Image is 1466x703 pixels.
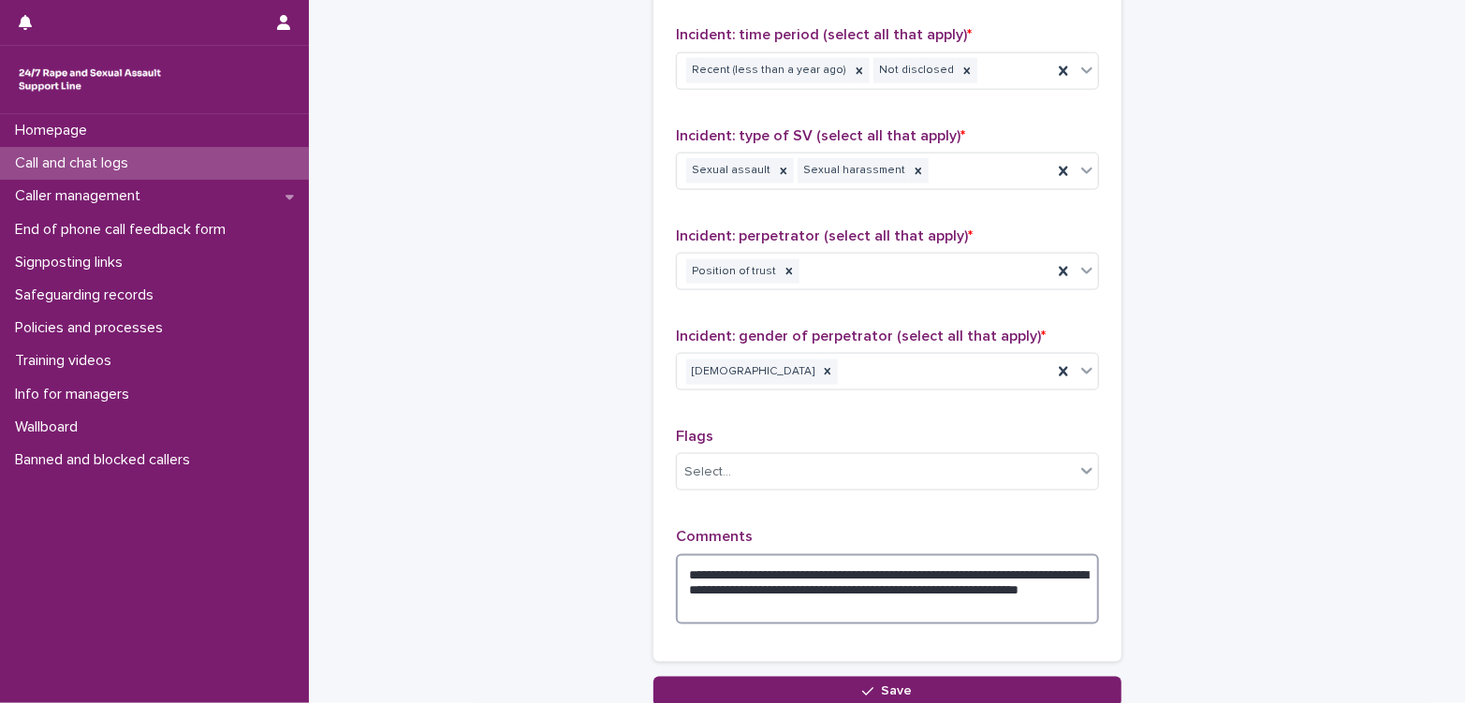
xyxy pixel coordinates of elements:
[676,429,713,444] span: Flags
[686,259,779,285] div: Position of trust
[7,122,102,139] p: Homepage
[676,329,1046,344] span: Incident: gender of perpetrator (select all that apply)
[882,685,913,698] span: Save
[676,228,973,243] span: Incident: perpetrator (select all that apply)
[676,529,753,544] span: Comments
[7,187,155,205] p: Caller management
[798,158,908,183] div: Sexual harassment
[7,418,93,436] p: Wallboard
[7,286,169,304] p: Safeguarding records
[686,158,773,183] div: Sexual assault
[7,221,241,239] p: End of phone call feedback form
[7,319,178,337] p: Policies and processes
[7,254,138,271] p: Signposting links
[676,27,972,42] span: Incident: time period (select all that apply)
[7,352,126,370] p: Training videos
[676,128,965,143] span: Incident: type of SV (select all that apply)
[686,58,849,83] div: Recent (less than a year ago)
[684,462,731,482] div: Select...
[15,61,165,98] img: rhQMoQhaT3yELyF149Cw
[686,359,817,385] div: [DEMOGRAPHIC_DATA]
[7,154,143,172] p: Call and chat logs
[873,58,957,83] div: Not disclosed
[7,386,144,403] p: Info for managers
[7,451,205,469] p: Banned and blocked callers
